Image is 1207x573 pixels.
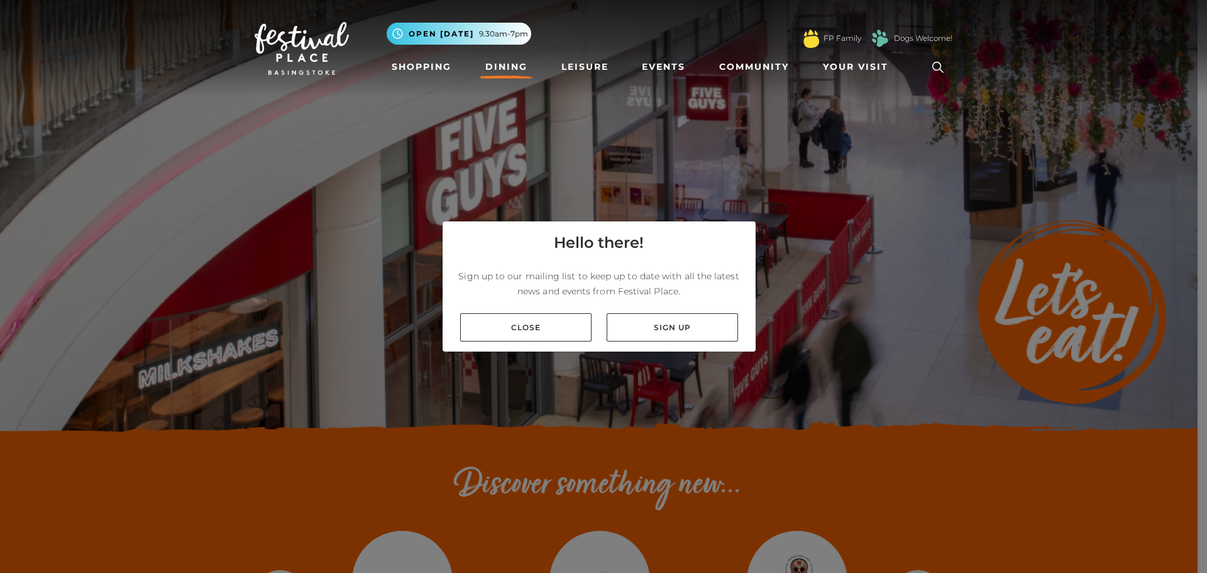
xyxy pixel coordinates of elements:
[387,55,456,79] a: Shopping
[255,22,349,75] img: Festival Place Logo
[556,55,614,79] a: Leisure
[607,313,738,342] a: Sign up
[894,33,952,44] a: Dogs Welcome!
[637,55,690,79] a: Events
[818,55,900,79] a: Your Visit
[387,23,531,45] button: Open [DATE] 9.30am-7pm
[714,55,794,79] a: Community
[823,60,888,74] span: Your Visit
[480,55,532,79] a: Dining
[824,33,861,44] a: FP Family
[409,28,474,40] span: Open [DATE]
[479,28,528,40] span: 9.30am-7pm
[460,313,592,342] a: Close
[554,231,644,254] h4: Hello there!
[453,269,746,299] p: Sign up to our mailing list to keep up to date with all the latest news and events from Festival ...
